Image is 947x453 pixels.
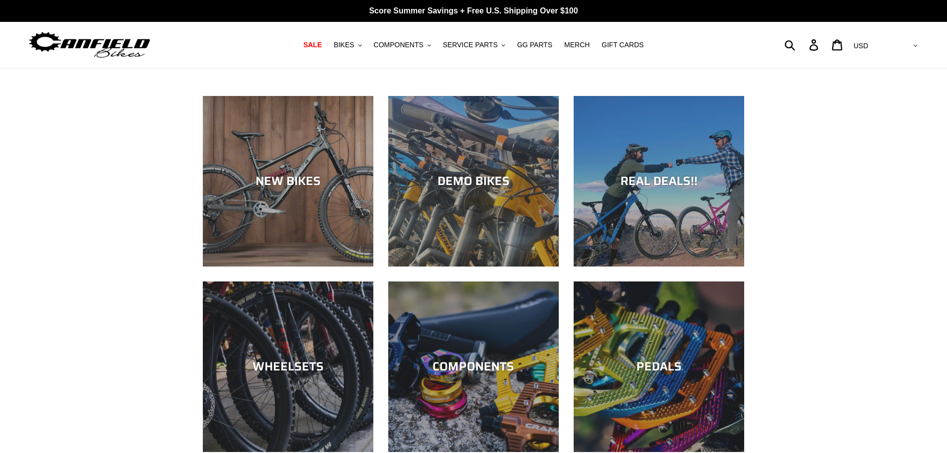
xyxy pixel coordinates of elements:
[329,38,366,52] button: BIKES
[303,41,322,49] span: SALE
[203,96,373,267] a: NEW BIKES
[574,360,744,374] div: PEDALS
[388,96,559,267] a: DEMO BIKES
[203,281,373,452] a: WHEELSETS
[334,41,354,49] span: BIKES
[443,41,498,49] span: SERVICE PARTS
[298,38,327,52] a: SALE
[203,174,373,188] div: NEW BIKES
[512,38,557,52] a: GG PARTS
[790,34,815,56] input: Search
[564,41,590,49] span: MERCH
[517,41,552,49] span: GG PARTS
[374,41,424,49] span: COMPONENTS
[369,38,436,52] button: COMPONENTS
[203,360,373,374] div: WHEELSETS
[602,41,644,49] span: GIFT CARDS
[574,174,744,188] div: REAL DEALS!!
[388,174,559,188] div: DEMO BIKES
[27,29,152,61] img: Canfield Bikes
[388,360,559,374] div: COMPONENTS
[597,38,649,52] a: GIFT CARDS
[438,38,510,52] button: SERVICE PARTS
[574,96,744,267] a: REAL DEALS!!
[388,281,559,452] a: COMPONENTS
[559,38,595,52] a: MERCH
[574,281,744,452] a: PEDALS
